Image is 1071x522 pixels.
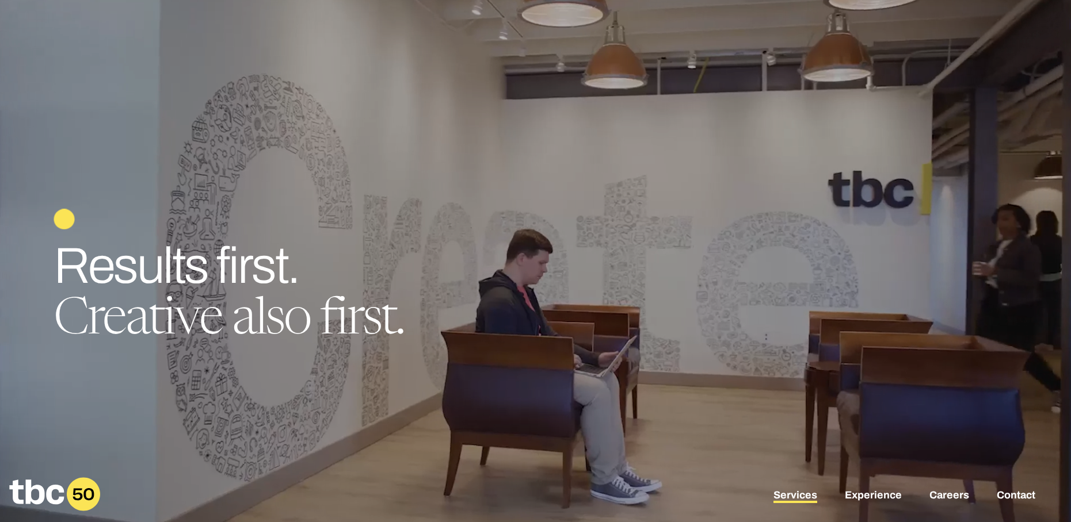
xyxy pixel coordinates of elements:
[773,489,817,503] a: Services
[54,296,404,347] span: Creative also first.
[54,239,299,293] span: Results first.
[929,489,969,503] a: Careers
[997,489,1035,503] a: Contact
[845,489,902,503] a: Experience
[9,503,100,515] a: Home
